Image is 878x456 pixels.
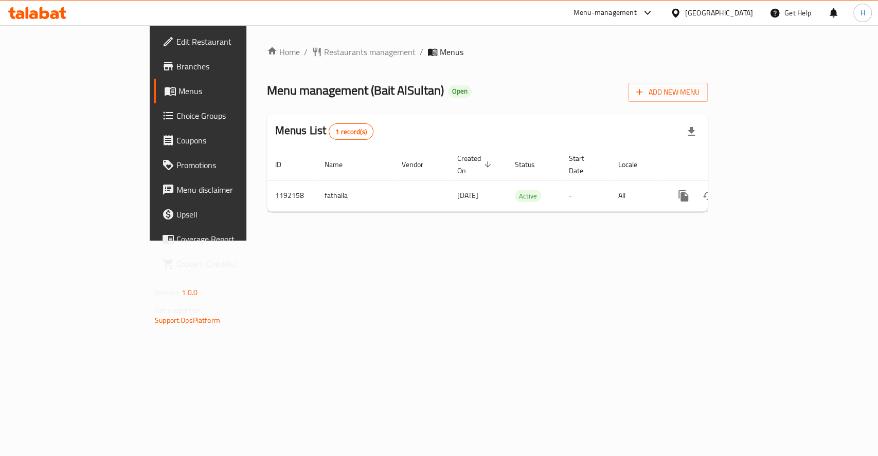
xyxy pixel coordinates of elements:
[402,158,437,171] span: Vendor
[176,184,288,196] span: Menu disclaimer
[515,190,541,202] span: Active
[267,46,708,58] nav: breadcrumb
[176,110,288,122] span: Choice Groups
[671,184,696,208] button: more
[176,233,288,245] span: Coverage Report
[628,83,708,102] button: Add New Menu
[267,149,778,212] table: enhanced table
[176,35,288,48] span: Edit Restaurant
[696,184,721,208] button: Change Status
[561,180,610,211] td: -
[182,286,198,299] span: 1.0.0
[574,7,637,19] div: Menu-management
[154,202,296,227] a: Upsell
[420,46,423,58] li: /
[178,85,288,97] span: Menus
[324,46,416,58] span: Restaurants management
[154,128,296,153] a: Coupons
[304,46,308,58] li: /
[457,152,494,177] span: Created On
[329,127,373,137] span: 1 record(s)
[860,7,865,19] span: H
[275,158,295,171] span: ID
[155,286,180,299] span: Version:
[155,314,220,327] a: Support.OpsPlatform
[275,123,373,140] h2: Menus List
[610,180,663,211] td: All
[457,189,478,202] span: [DATE]
[448,87,472,96] span: Open
[154,79,296,103] a: Menus
[176,60,288,72] span: Branches
[663,149,778,180] th: Actions
[440,46,463,58] span: Menus
[176,208,288,221] span: Upsell
[569,152,598,177] span: Start Date
[176,159,288,171] span: Promotions
[312,46,416,58] a: Restaurants management
[679,119,704,144] div: Export file
[316,180,393,211] td: fathalla
[329,123,373,140] div: Total records count
[154,227,296,251] a: Coverage Report
[155,303,202,317] span: Get support on:
[176,258,288,270] span: Grocery Checklist
[685,7,753,19] div: [GEOGRAPHIC_DATA]
[515,158,548,171] span: Status
[636,86,700,99] span: Add New Menu
[267,79,444,102] span: Menu management ( Bait AlSultan )
[154,177,296,202] a: Menu disclaimer
[154,251,296,276] a: Grocery Checklist
[154,54,296,79] a: Branches
[154,103,296,128] a: Choice Groups
[154,29,296,54] a: Edit Restaurant
[325,158,356,171] span: Name
[176,134,288,147] span: Coupons
[154,153,296,177] a: Promotions
[618,158,651,171] span: Locale
[448,85,472,98] div: Open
